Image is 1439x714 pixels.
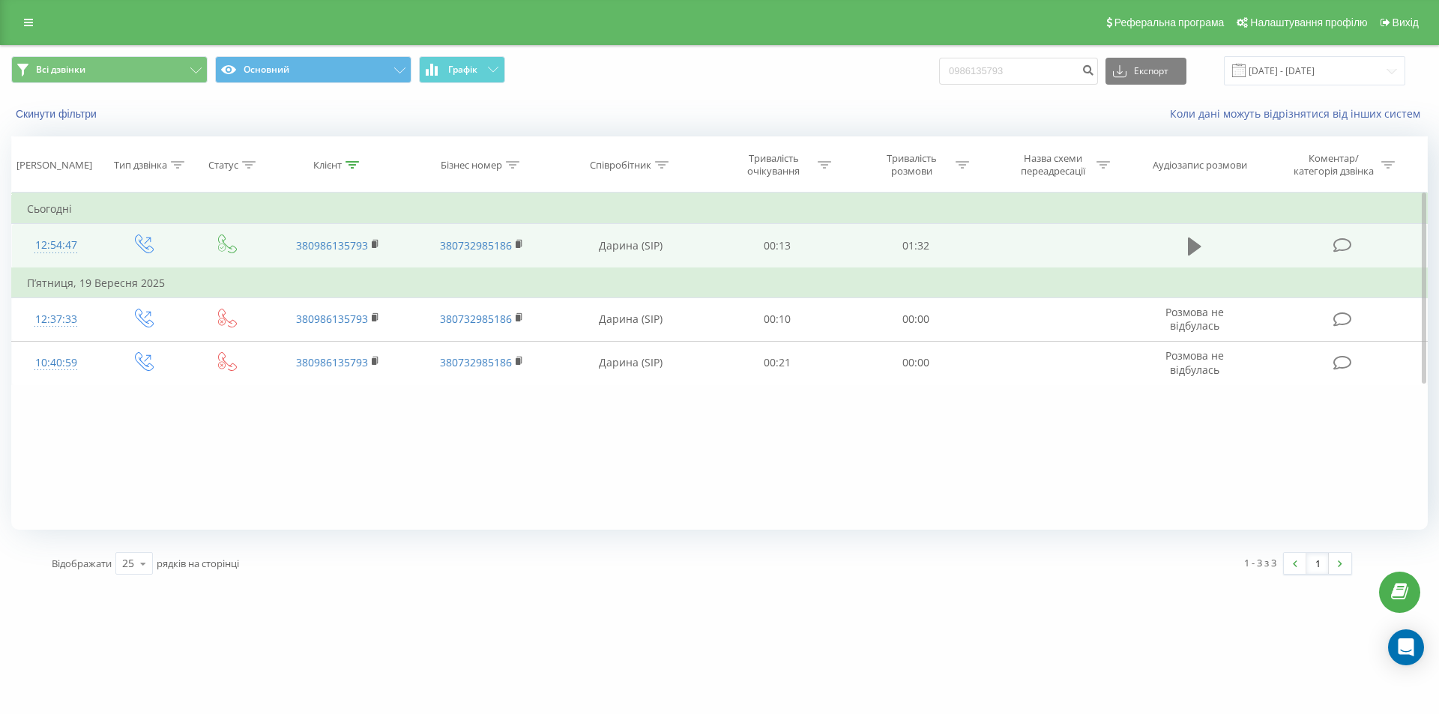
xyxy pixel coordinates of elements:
div: Open Intercom Messenger [1388,629,1424,665]
div: Тип дзвінка [114,159,167,172]
div: 10:40:59 [27,348,85,378]
span: Налаштування профілю [1250,16,1367,28]
button: Графік [419,56,505,83]
div: Бізнес номер [441,159,502,172]
button: Основний [215,56,411,83]
td: П’ятниця, 19 Вересня 2025 [12,268,1428,298]
div: Співробітник [590,159,651,172]
td: 00:00 [846,297,984,341]
td: 00:00 [846,341,984,384]
button: Всі дзвінки [11,56,208,83]
td: 00:13 [708,224,846,268]
a: 380732985186 [440,312,512,326]
a: 380986135793 [296,238,368,252]
div: Тривалість розмови [872,152,952,178]
a: 380986135793 [296,355,368,369]
div: Аудіозапис розмови [1153,159,1247,172]
span: Реферальна програма [1114,16,1225,28]
a: 380732985186 [440,238,512,252]
td: 01:32 [846,224,984,268]
div: 12:54:47 [27,231,85,260]
div: Назва схеми переадресації [1013,152,1093,178]
div: Статус [208,159,238,172]
button: Скинути фільтри [11,107,104,121]
td: Дарина (SIP) [553,341,708,384]
td: 00:21 [708,341,846,384]
span: Розмова не відбулась [1165,348,1224,376]
span: рядків на сторінці [157,557,239,570]
td: 00:10 [708,297,846,341]
span: Відображати [52,557,112,570]
a: 380732985186 [440,355,512,369]
td: Дарина (SIP) [553,297,708,341]
span: Розмова не відбулась [1165,305,1224,333]
span: Графік [448,64,477,75]
div: 12:37:33 [27,305,85,334]
a: Коли дані можуть відрізнятися вiд інших систем [1170,106,1428,121]
input: Пошук за номером [939,58,1098,85]
td: Сьогодні [12,194,1428,224]
td: Дарина (SIP) [553,224,708,268]
div: Клієнт [313,159,342,172]
div: Тривалість очікування [734,152,814,178]
a: 380986135793 [296,312,368,326]
div: 25 [122,556,134,571]
a: 1 [1306,553,1329,574]
div: [PERSON_NAME] [16,159,92,172]
div: Коментар/категорія дзвінка [1290,152,1378,178]
div: 1 - 3 з 3 [1244,555,1276,570]
button: Експорт [1105,58,1186,85]
span: Вихід [1393,16,1419,28]
span: Всі дзвінки [36,64,85,76]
